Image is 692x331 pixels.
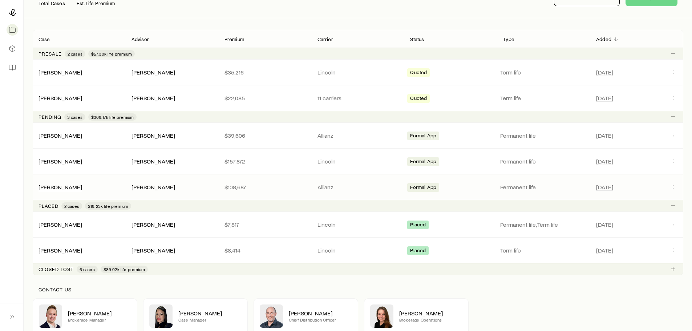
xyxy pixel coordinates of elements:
[131,158,175,165] div: [PERSON_NAME]
[500,132,587,139] p: Permanent life
[410,184,436,192] span: Formal App
[500,247,587,254] p: Term life
[178,317,242,323] p: Case Manager
[39,266,74,272] p: Closed lost
[64,203,79,209] span: 2 cases
[410,36,424,42] p: Status
[39,183,82,190] a: [PERSON_NAME]
[596,221,613,228] span: [DATE]
[500,221,587,228] p: Permanent life, Term life
[224,132,306,139] p: $39,606
[500,69,587,76] p: Term life
[224,36,244,42] p: Premium
[317,36,333,42] p: Carrier
[39,203,58,209] p: Placed
[289,317,352,323] p: Chief Distribution Officer
[91,114,134,120] span: $306.17k life premium
[224,221,306,228] p: $7,817
[370,304,393,328] img: Ellen Wall
[503,36,514,42] p: Type
[410,158,436,166] span: Formal App
[39,221,82,229] div: [PERSON_NAME]
[596,69,613,76] span: [DATE]
[317,183,399,191] p: Allianz
[178,310,242,317] p: [PERSON_NAME]
[260,304,283,328] img: Dan Pierson
[33,30,683,275] div: Client cases
[39,158,82,165] a: [PERSON_NAME]
[224,94,306,102] p: $22,085
[39,36,50,42] p: Case
[399,310,462,317] p: [PERSON_NAME]
[289,310,352,317] p: [PERSON_NAME]
[596,132,613,139] span: [DATE]
[500,183,587,191] p: Permanent life
[500,158,587,165] p: Permanent life
[131,183,175,191] div: [PERSON_NAME]
[91,51,132,57] span: $57.30k life premium
[399,317,462,323] p: Brokerage Operations
[317,94,399,102] p: 11 carriers
[410,69,427,77] span: Quoted
[39,132,82,139] a: [PERSON_NAME]
[131,247,175,254] div: [PERSON_NAME]
[77,0,115,6] p: Est. Life Premium
[68,317,131,323] p: Brokerage Manager
[39,94,82,102] div: [PERSON_NAME]
[131,69,175,76] div: [PERSON_NAME]
[131,132,175,140] div: [PERSON_NAME]
[39,69,82,76] a: [PERSON_NAME]
[317,132,399,139] p: Allianz
[596,158,613,165] span: [DATE]
[104,266,145,272] span: $89.02k life premium
[39,132,82,140] div: [PERSON_NAME]
[88,203,128,209] span: $16.23k life premium
[39,51,62,57] p: Presale
[39,221,82,228] a: [PERSON_NAME]
[39,247,82,254] a: [PERSON_NAME]
[224,183,306,191] p: $108,687
[596,247,613,254] span: [DATE]
[500,94,587,102] p: Term life
[410,133,436,140] span: Formal App
[410,247,426,255] span: Placed
[39,183,82,191] div: [PERSON_NAME]
[224,158,306,165] p: $157,872
[596,183,613,191] span: [DATE]
[317,221,399,228] p: Lincoln
[39,114,61,120] p: Pending
[596,94,613,102] span: [DATE]
[39,304,62,328] img: Derek Wakefield
[131,221,175,229] div: [PERSON_NAME]
[149,304,173,328] img: Elana Hasten
[224,69,306,76] p: $35,216
[410,222,426,229] span: Placed
[317,158,399,165] p: Lincoln
[39,94,82,101] a: [PERSON_NAME]
[68,51,82,57] span: 2 cases
[131,36,149,42] p: Advisor
[317,247,399,254] p: Lincoln
[39,287,677,292] p: Contact us
[68,310,131,317] p: [PERSON_NAME]
[317,69,399,76] p: Lincoln
[80,266,95,272] span: 6 cases
[596,36,611,42] p: Added
[39,0,65,6] p: Total Cases
[131,94,175,102] div: [PERSON_NAME]
[410,95,427,103] span: Quoted
[224,247,306,254] p: $8,414
[67,114,82,120] span: 3 cases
